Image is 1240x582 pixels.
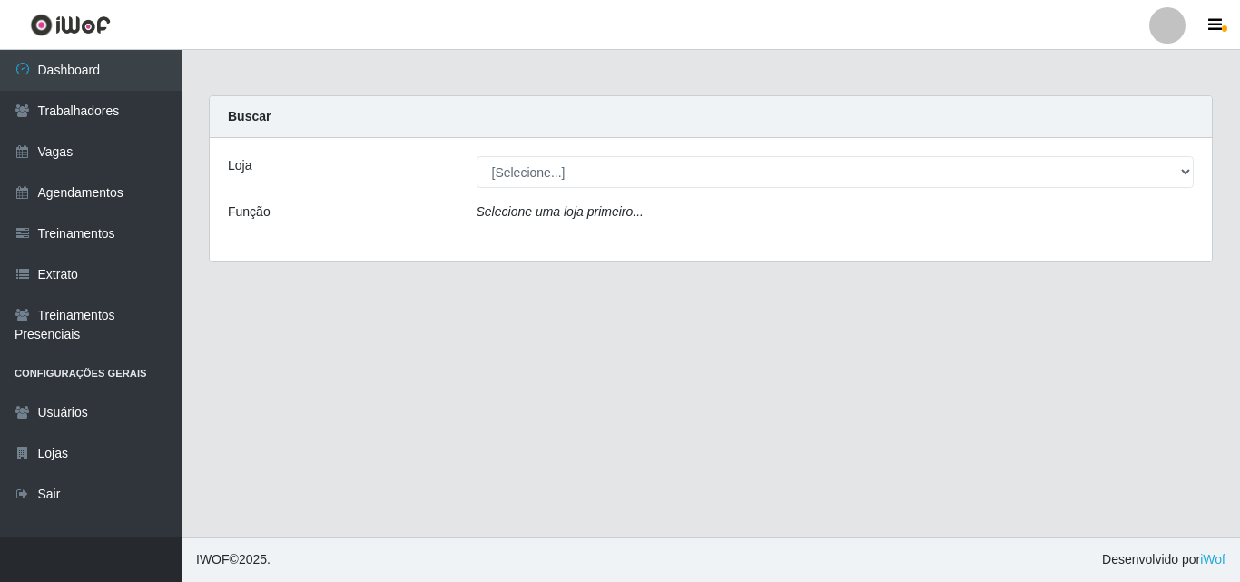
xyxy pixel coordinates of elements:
img: CoreUI Logo [30,14,111,36]
span: IWOF [196,552,230,567]
label: Função [228,202,271,222]
i: Selecione uma loja primeiro... [477,204,644,219]
label: Loja [228,156,251,175]
span: © 2025 . [196,550,271,569]
a: iWof [1200,552,1225,567]
strong: Buscar [228,109,271,123]
span: Desenvolvido por [1102,550,1225,569]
